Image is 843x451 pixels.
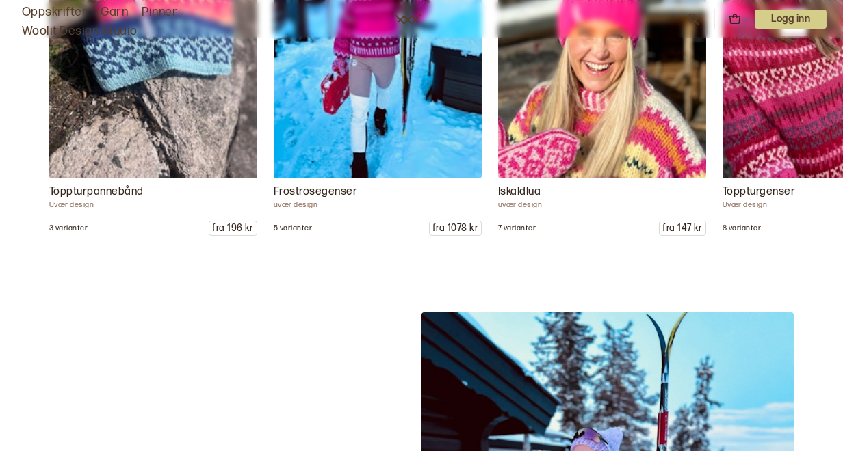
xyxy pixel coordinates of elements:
[209,221,257,235] p: fra 196 kr
[22,3,87,22] a: Oppskrifter
[660,221,705,235] p: fra 147 kr
[274,184,482,200] p: Frostrosegenser
[498,223,536,233] p: 7 varianter
[142,3,177,22] a: Pinner
[755,10,827,29] button: User dropdown
[498,200,706,210] p: uvær design
[101,3,128,22] a: Garn
[498,184,706,200] p: Iskaldlua
[723,223,761,233] p: 8 varianter
[394,14,421,25] a: Woolit
[49,223,88,233] p: 3 varianter
[49,200,257,210] p: Uvær design
[22,22,138,41] a: Woolit Design Studio
[274,200,482,210] p: uvær design
[49,184,257,200] p: Toppturpannebånd
[274,223,312,233] p: 5 varianter
[755,10,827,29] p: Logg inn
[430,221,481,235] p: fra 1078 kr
